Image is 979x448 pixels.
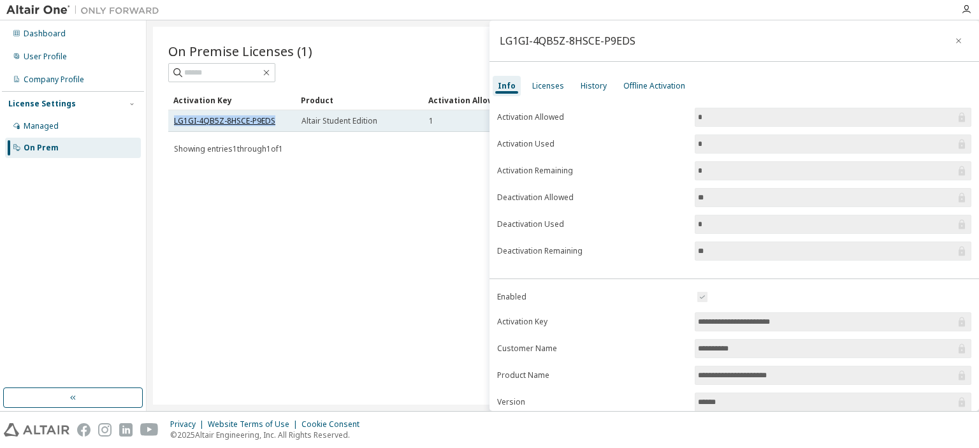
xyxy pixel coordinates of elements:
[174,143,283,154] span: Showing entries 1 through 1 of 1
[498,81,516,91] div: Info
[497,397,687,407] label: Version
[497,343,687,354] label: Customer Name
[24,121,59,131] div: Managed
[140,423,159,437] img: youtube.svg
[497,192,687,203] label: Deactivation Allowed
[429,116,433,126] span: 1
[301,116,377,126] span: Altair Student Edition
[119,423,133,437] img: linkedin.svg
[8,99,76,109] div: License Settings
[497,292,687,302] label: Enabled
[497,112,687,122] label: Activation Allowed
[77,423,91,437] img: facebook.svg
[581,81,607,91] div: History
[174,115,275,126] a: LG1GI-4QB5Z-8HSCE-P9EDS
[168,42,312,60] span: On Premise Licenses (1)
[173,90,291,110] div: Activation Key
[208,419,301,430] div: Website Terms of Use
[428,90,546,110] div: Activation Allowed
[4,423,69,437] img: altair_logo.svg
[532,81,564,91] div: Licenses
[24,75,84,85] div: Company Profile
[497,246,687,256] label: Deactivation Remaining
[497,317,687,327] label: Activation Key
[6,4,166,17] img: Altair One
[497,166,687,176] label: Activation Remaining
[24,143,59,153] div: On Prem
[98,423,112,437] img: instagram.svg
[497,219,687,229] label: Deactivation Used
[497,139,687,149] label: Activation Used
[623,81,685,91] div: Offline Activation
[497,370,687,380] label: Product Name
[24,52,67,62] div: User Profile
[24,29,66,39] div: Dashboard
[170,419,208,430] div: Privacy
[170,430,367,440] p: © 2025 Altair Engineering, Inc. All Rights Reserved.
[301,419,367,430] div: Cookie Consent
[301,90,418,110] div: Product
[500,36,635,46] div: LG1GI-4QB5Z-8HSCE-P9EDS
